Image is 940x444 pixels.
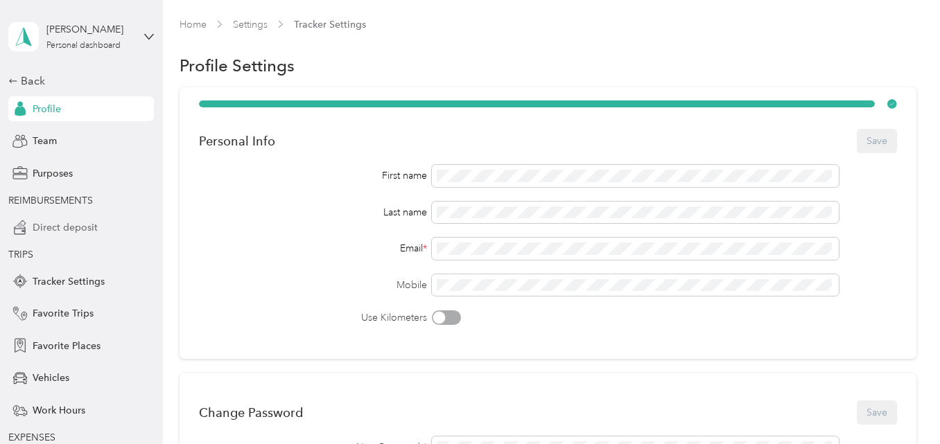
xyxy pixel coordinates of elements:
[199,134,275,148] div: Personal Info
[33,220,98,235] span: Direct deposit
[8,195,93,206] span: REIMBURSEMENTS
[199,278,426,292] label: Mobile
[33,371,69,385] span: Vehicles
[199,241,426,256] div: Email
[8,73,147,89] div: Back
[33,339,101,353] span: Favorite Places
[8,432,55,443] span: EXPENSES
[33,102,61,116] span: Profile
[199,205,426,220] div: Last name
[233,19,268,30] a: Settings
[33,306,94,321] span: Favorite Trips
[199,310,426,325] label: Use Kilometers
[180,19,207,30] a: Home
[33,166,73,181] span: Purposes
[199,405,303,420] div: Change Password
[33,403,85,418] span: Work Hours
[33,134,57,148] span: Team
[8,249,33,260] span: TRIPS
[46,22,133,37] div: [PERSON_NAME]
[862,366,940,444] iframe: Everlance-gr Chat Button Frame
[46,42,121,50] div: Personal dashboard
[199,168,426,183] div: First name
[294,17,366,32] span: Tracker Settings
[180,58,295,73] h1: Profile Settings
[33,274,105,289] span: Tracker Settings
